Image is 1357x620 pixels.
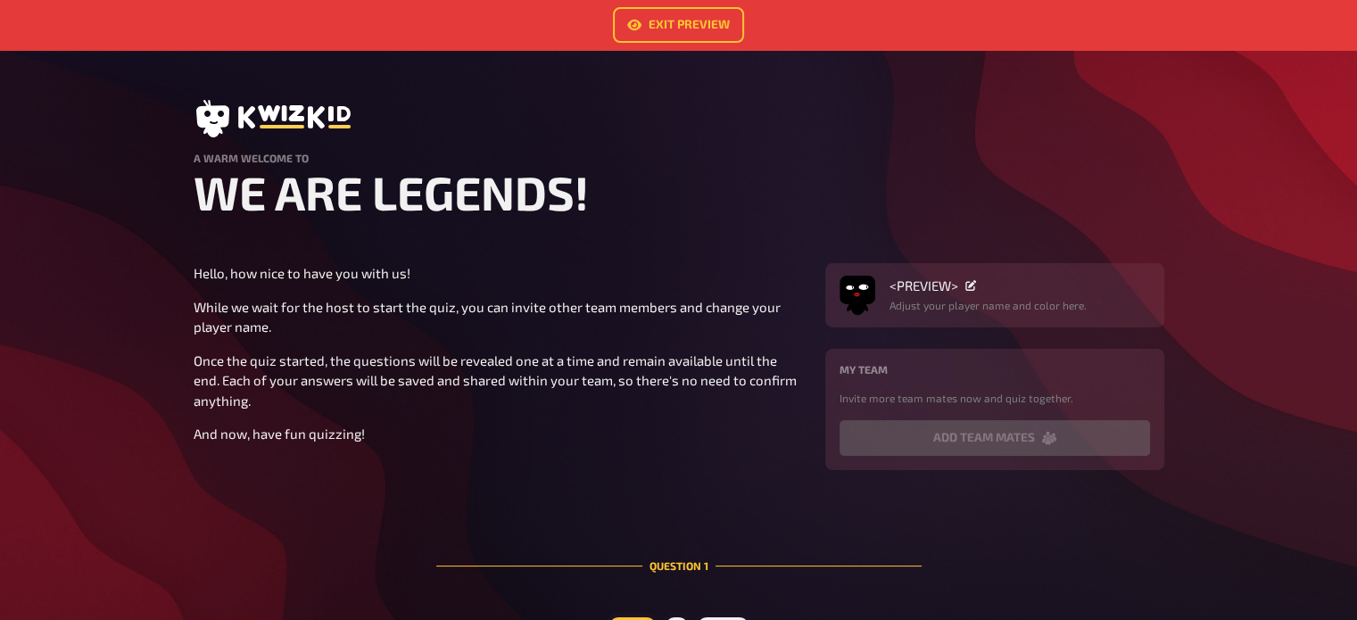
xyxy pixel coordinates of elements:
h4: My team [840,363,1150,376]
p: Adjust your player name and color here. [889,297,1087,313]
div: Question 1 [436,515,922,616]
button: Avatar [840,277,875,313]
h4: A warm welcome to [194,152,1164,164]
p: While we wait for the host to start the quiz, you can invite other team members and change your p... [194,297,804,337]
h1: WE ARE LEGENDS! [194,164,1164,220]
p: Hello, how nice to have you with us! [194,263,804,284]
p: Once the quiz started, the questions will be revealed one at a time and remain available until th... [194,351,804,411]
p: And now, have fun quizzing! [194,424,804,444]
p: Invite more team mates now and quiz together. [840,390,1150,406]
a: Exit Preview [613,7,744,43]
button: add team mates [840,420,1150,456]
img: Avatar [840,272,875,308]
span: <PREVIEW> [889,277,958,293]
